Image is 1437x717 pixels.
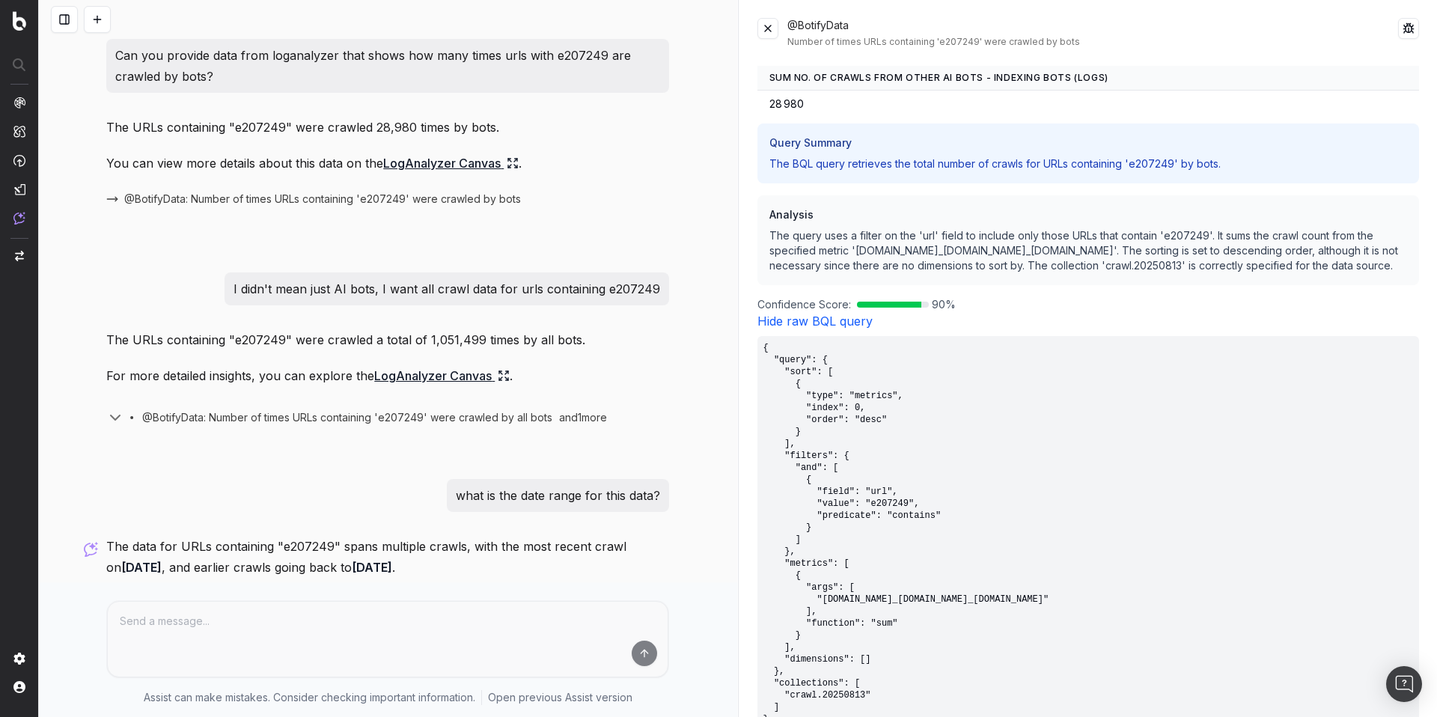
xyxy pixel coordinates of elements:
a: Hide raw BQL query [757,314,873,329]
button: @BotifyData: Number of times URLs containing 'e207249' were crawled by bots [106,192,539,207]
img: Activation [13,154,25,167]
span: 90 % [932,297,956,312]
p: The query uses a filter on the 'url' field to include only those URLs that contain 'e207249'. It ... [769,228,1408,273]
div: and 1 more [552,410,624,425]
p: You can view more details about this data on the . [106,153,669,174]
img: Analytics [13,97,25,109]
p: I didn't mean just AI bots, I want all crawl data for urls containing e207249 [234,278,660,299]
span: @BotifyData: Number of times URLs containing 'e207249' were crawled by all bots [142,410,552,425]
h3: Analysis [769,207,1408,222]
strong: [DATE] [352,560,392,575]
p: For more detailed insights, you can explore the . [106,365,669,386]
p: The URLs containing "e207249" were crawled 28,980 times by bots. [106,117,669,138]
td: 28 980 [757,91,1420,118]
img: Intelligence [13,125,25,138]
span: Confidence Score: [757,297,851,312]
img: My account [13,681,25,693]
p: The data for URLs containing "e207249" spans multiple crawls, with the most recent crawl on , and... [106,536,669,578]
h3: Query Summary [769,135,1408,150]
th: sum No. of Crawls from Other AI Bots - Indexing Bots (Logs) [757,66,1420,91]
img: Botify logo [13,11,26,31]
div: @BotifyData [787,18,1399,48]
p: The URLs containing "e207249" were crawled a total of 1,051,499 times by all bots. [106,329,669,350]
a: LogAnalyzer Canvas [383,153,519,174]
img: Assist [13,212,25,225]
p: Assist can make mistakes. Consider checking important information. [144,690,475,705]
img: Botify assist logo [84,542,98,557]
img: Switch project [15,251,24,261]
a: Open previous Assist version [488,690,632,705]
p: Can you provide data from loganalyzer that shows how many times urls with e207249 are crawled by ... [115,45,660,87]
strong: [DATE] [121,560,162,575]
div: Open Intercom Messenger [1386,666,1422,702]
img: Studio [13,183,25,195]
p: what is the date range for this data? [456,485,660,506]
a: LogAnalyzer Canvas [374,365,510,386]
img: Setting [13,653,25,665]
div: Number of times URLs containing 'e207249' were crawled by bots [787,36,1399,48]
span: @BotifyData: Number of times URLs containing 'e207249' were crawled by bots [124,192,521,207]
p: The BQL query retrieves the total number of crawls for URLs containing 'e207249' by bots. [769,156,1408,171]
